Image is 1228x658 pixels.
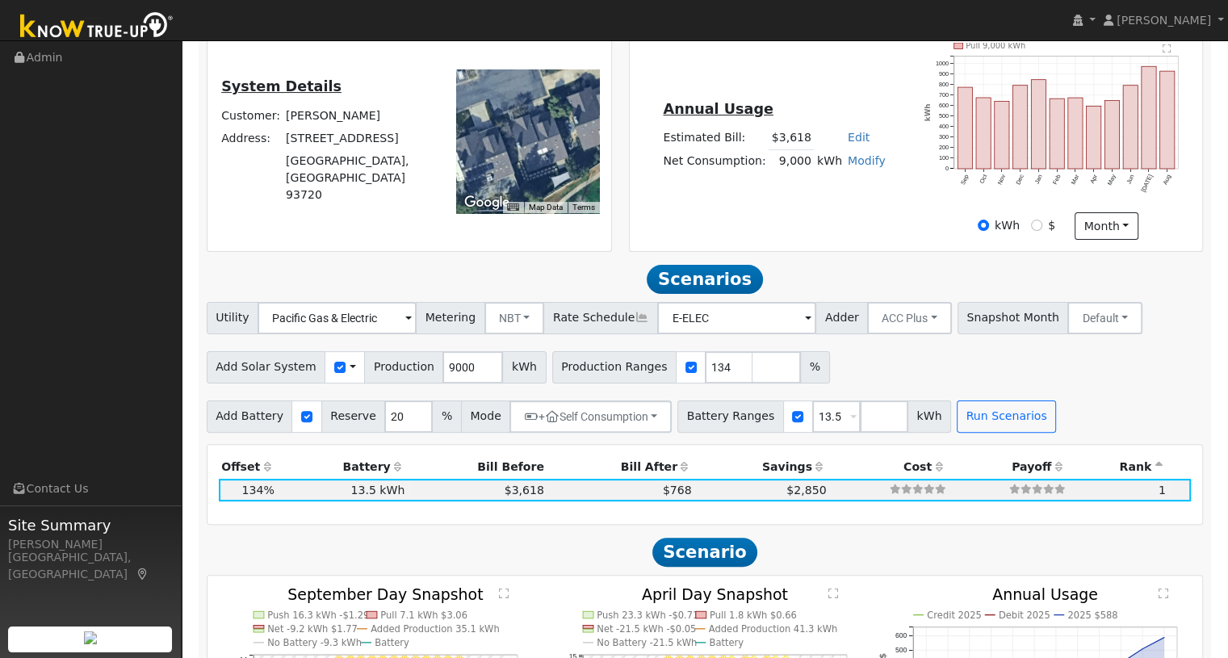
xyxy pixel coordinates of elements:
[995,217,1020,234] label: kWh
[502,351,546,383] span: kWh
[1163,44,1172,53] text: 
[8,549,173,583] div: [GEOGRAPHIC_DATA], [GEOGRAPHIC_DATA]
[1052,174,1062,186] text: Feb
[927,610,982,621] text: Credit 2025
[1068,610,1118,621] text: 2025 $588
[12,9,182,45] img: Know True-Up
[207,351,326,383] span: Add Solar System
[543,302,658,334] span: Rate Schedule
[958,302,1069,334] span: Snapshot Month
[828,588,838,599] text: 
[939,144,949,151] text: 200
[647,265,762,294] span: Scenarios
[277,456,408,479] th: Battery
[8,514,173,536] span: Site Summary
[1141,174,1155,194] text: [DATE]
[219,127,283,149] td: Address:
[652,538,758,567] span: Scenario
[380,610,467,621] text: Pull 7.1 kWh $3.06
[207,400,293,433] span: Add Battery
[1067,302,1142,334] button: Default
[461,400,510,433] span: Mode
[499,588,509,599] text: 
[814,149,845,173] td: kWh
[939,154,949,161] text: 100
[597,637,698,648] text: No Battery -21.5 kWh
[1075,212,1138,240] button: month
[1142,66,1157,169] rect: onclick=""
[663,484,692,497] span: $768
[660,149,769,173] td: Net Consumption:
[1015,173,1026,186] text: Dec
[219,456,278,479] th: Offset
[939,91,949,98] text: 700
[484,302,545,334] button: NBT
[364,351,443,383] span: Production
[267,637,362,648] text: No Battery -9.3 kWh
[529,202,563,213] button: Map Data
[903,460,932,473] span: Cost
[966,41,1026,50] text: Pull 9,000 kWh
[408,456,547,479] th: Bill Before
[207,302,259,334] span: Utility
[267,623,358,635] text: Net -9.2 kWh $1.77
[939,133,949,140] text: 300
[221,78,342,94] u: System Details
[992,585,1098,602] text: Annual Usage
[505,484,544,497] span: $3,618
[907,400,951,433] span: kWh
[762,460,812,473] span: Savings
[287,585,484,602] text: September Day Snapshot
[996,173,1008,186] text: Nov
[283,149,434,206] td: [GEOGRAPHIC_DATA], [GEOGRAPHIC_DATA] 93720
[258,302,417,334] input: Select a Utility
[895,631,907,639] text: 600
[1125,174,1136,186] text: Jun
[957,400,1056,433] button: Run Scenarios
[1069,98,1083,169] rect: onclick=""
[1031,220,1042,231] input: $
[642,585,788,602] text: April Day Snapshot
[995,101,1009,169] rect: onclick=""
[242,484,275,497] span: 134%
[1163,174,1174,187] text: Aug
[815,302,868,334] span: Adder
[1087,106,1101,169] rect: onclick=""
[460,192,513,213] img: Google
[1032,79,1046,169] rect: onclick=""
[375,637,409,648] text: Battery
[663,101,773,117] u: Annual Usage
[769,149,814,173] td: 9,000
[936,60,949,67] text: 1000
[8,536,173,553] div: [PERSON_NAME]
[1141,648,1143,650] circle: onclick=""
[1033,174,1044,186] text: Jan
[219,104,283,127] td: Customer:
[552,351,677,383] span: Production Ranges
[1089,173,1100,185] text: Apr
[1013,85,1028,169] rect: onclick=""
[507,202,518,213] button: Keyboard shortcuts
[460,192,513,213] a: Open this area in Google Maps (opens a new window)
[432,400,461,433] span: %
[710,637,744,648] text: Battery
[959,174,970,187] text: Sep
[1161,71,1176,169] rect: onclick=""
[800,351,829,383] span: %
[1107,173,1118,187] text: May
[939,102,949,109] text: 600
[867,302,952,334] button: ACC Plus
[1012,460,1051,473] span: Payoff
[848,154,886,167] a: Modify
[657,302,816,334] input: Select a Rate Schedule
[924,103,933,121] text: kWh
[1071,173,1082,186] text: Mar
[895,646,907,654] text: 500
[597,623,697,635] text: Net -21.5 kWh -$0.05
[277,479,408,501] td: 13.5 kWh
[283,104,434,127] td: [PERSON_NAME]
[1163,636,1165,639] circle: onclick=""
[1159,588,1168,599] text: 
[267,610,369,621] text: Push 16.3 kWh -$1.29
[1050,98,1065,169] rect: onclick=""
